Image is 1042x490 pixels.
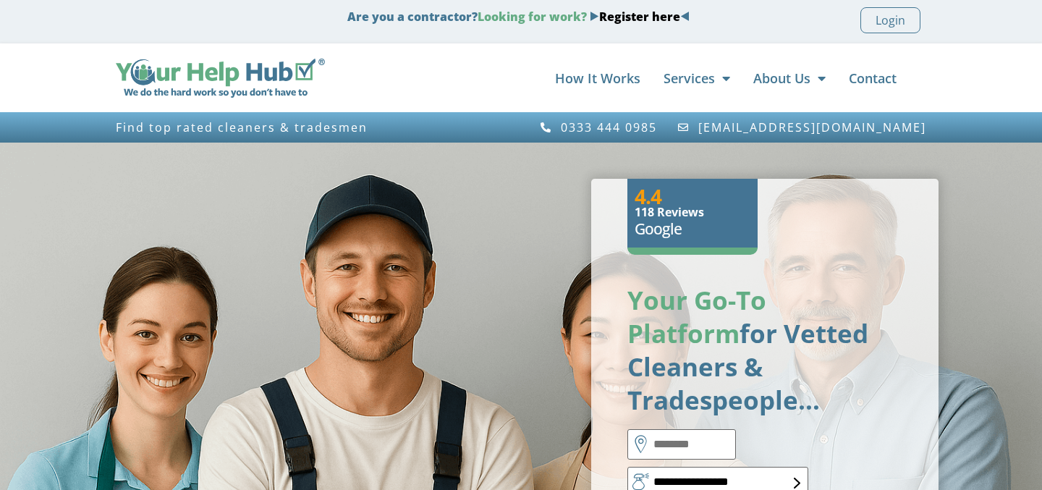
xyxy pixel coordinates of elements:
span: [EMAIL_ADDRESS][DOMAIN_NAME] [695,121,926,134]
a: [EMAIL_ADDRESS][DOMAIN_NAME] [677,121,927,134]
img: Your Help Hub Wide Logo [116,59,325,98]
span: our Go-To Platform [627,283,766,350]
a: Register here [599,9,680,25]
a: About Us [753,64,826,93]
h3: Find top rated cleaners & tradesmen [116,121,514,134]
a: Services [664,64,730,93]
strong: Are you a contractor? [347,9,690,25]
a: Contact [849,64,897,93]
p: for Vetted Cleaners & Tradespeople… [627,284,902,417]
a: How It Works [555,64,640,93]
span: Y [627,283,643,317]
h6: 118 Reviews [635,206,750,218]
h3: 4.4 [635,186,750,206]
img: Home - select box form [794,478,800,489]
img: Blue Arrow - Right [590,12,599,21]
img: Blue Arrow - Left [680,12,690,21]
span: Looking for work? [478,9,587,25]
span: 0333 444 0985 [557,121,657,134]
h5: Google [635,218,750,240]
nav: Menu [339,64,897,93]
a: 0333 444 0985 [539,121,657,134]
a: Login [860,7,920,33]
span: Login [876,11,905,30]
